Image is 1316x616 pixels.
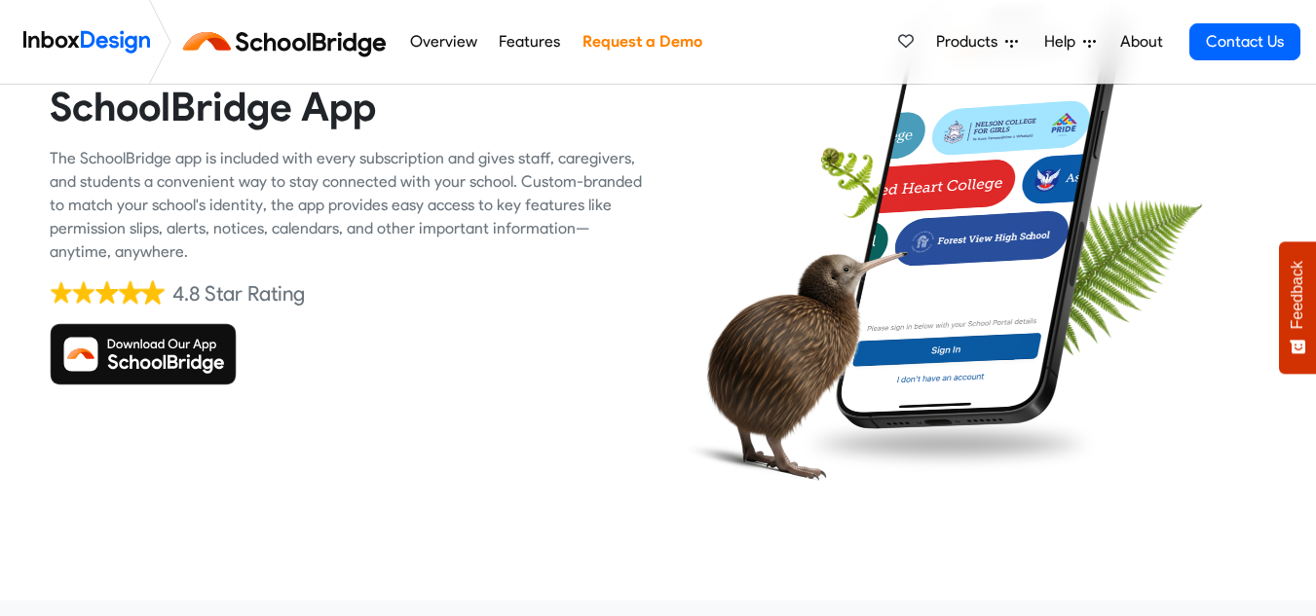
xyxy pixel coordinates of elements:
button: Feedback - Show survey [1279,241,1316,374]
div: 4.8 Star Rating [172,279,305,308]
span: Help [1044,30,1083,54]
img: kiwi_bird.png [672,214,907,501]
heading: SchoolBridge App [50,82,644,131]
div: The SchoolBridge app is included with every subscription and gives staff, caregivers, and student... [50,147,644,264]
a: Features [494,22,566,61]
a: About [1114,22,1168,61]
img: schoolbridge logo [179,18,398,65]
img: Download SchoolBridge App [50,323,237,385]
a: Request a Demo [577,22,707,61]
img: shadow.png [797,411,1102,476]
a: Overview [404,22,482,61]
span: Products [936,30,1005,54]
span: Feedback [1289,261,1306,329]
a: Help [1036,22,1104,61]
a: Contact Us [1189,23,1300,60]
a: Products [928,22,1026,61]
